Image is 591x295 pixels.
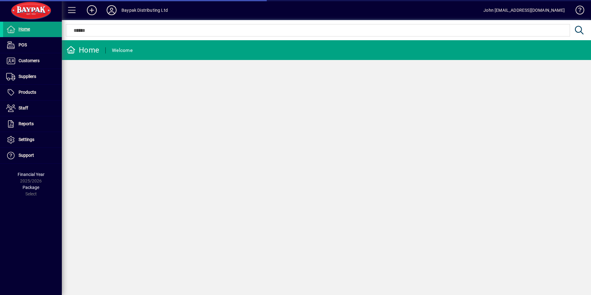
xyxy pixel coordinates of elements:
[19,42,27,47] span: POS
[483,5,565,15] div: John [EMAIL_ADDRESS][DOMAIN_NAME]
[3,85,62,100] a: Products
[19,58,40,63] span: Customers
[19,153,34,158] span: Support
[3,100,62,116] a: Staff
[19,74,36,79] span: Suppliers
[19,27,30,32] span: Home
[19,105,28,110] span: Staff
[82,5,102,16] button: Add
[19,121,34,126] span: Reports
[571,1,583,21] a: Knowledge Base
[3,37,62,53] a: POS
[121,5,168,15] div: Baypak Distributing Ltd
[112,45,133,55] div: Welcome
[3,132,62,147] a: Settings
[3,148,62,163] a: Support
[3,69,62,84] a: Suppliers
[19,137,34,142] span: Settings
[66,45,99,55] div: Home
[3,53,62,69] a: Customers
[102,5,121,16] button: Profile
[3,116,62,132] a: Reports
[23,185,39,190] span: Package
[18,172,45,177] span: Financial Year
[19,90,36,95] span: Products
